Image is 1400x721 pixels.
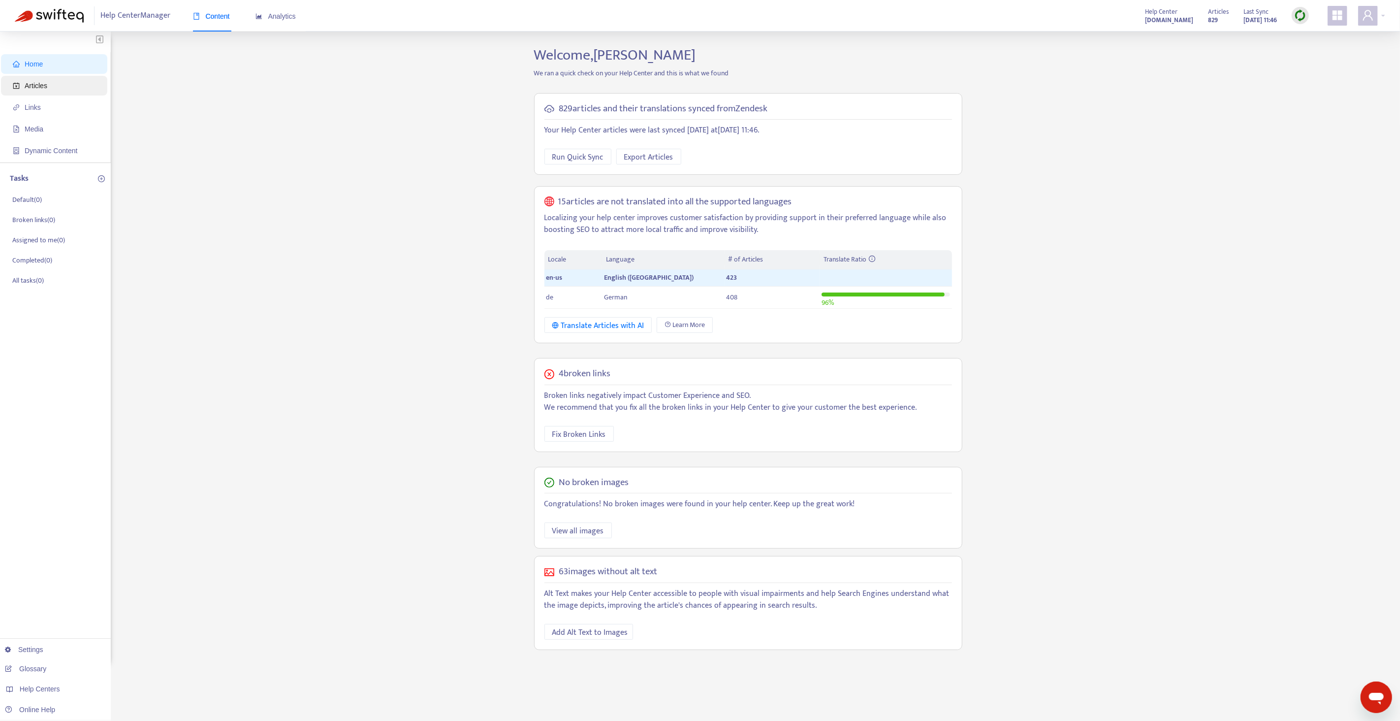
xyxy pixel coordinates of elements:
span: plus-circle [98,175,105,182]
strong: [DATE] 11:46 [1243,15,1277,26]
span: check-circle [544,478,554,488]
span: cloud-sync [544,104,554,114]
p: All tasks ( 0 ) [12,275,44,286]
p: Assigned to me ( 0 ) [12,235,65,245]
span: de [546,292,554,303]
span: Help Centers [20,685,60,693]
h5: 15 articles are not translated into all the supported languages [558,197,792,208]
div: Translate Ratio [824,254,948,265]
span: 423 [727,272,737,283]
span: file-image [13,126,20,132]
p: Default ( 0 ) [12,195,42,205]
th: Locale [544,250,603,269]
p: Localizing your help center improves customer satisfaction by providing support in their preferre... [544,212,952,236]
span: German [604,292,627,303]
a: Learn More [657,317,713,333]
p: Alt Text makes your Help Center accessible to people with visual impairments and help Search Engi... [544,588,952,612]
span: Articles [25,82,47,90]
p: Tasks [10,173,29,185]
span: area-chart [255,13,262,20]
span: Content [193,12,230,20]
p: Completed ( 0 ) [12,255,52,265]
span: close-circle [544,369,554,379]
div: Translate Articles with AI [552,320,644,332]
p: Congratulations! No broken images were found in your help center. Keep up the great work! [544,498,952,510]
th: Language [602,250,724,269]
button: Run Quick Sync [544,149,611,164]
span: 408 [727,292,738,303]
span: Media [25,125,43,133]
span: Articles [1208,6,1229,17]
strong: [DOMAIN_NAME] [1145,15,1193,26]
span: Learn More [672,320,705,330]
h5: No broken images [559,477,629,489]
span: user [1362,9,1374,21]
h5: 63 images without alt text [559,566,658,578]
a: Online Help [5,706,55,714]
span: en-us [546,272,563,283]
a: [DOMAIN_NAME] [1145,14,1193,26]
span: Help Center [1145,6,1177,17]
span: Help Center Manager [101,6,171,25]
span: Analytics [255,12,296,20]
span: picture [544,567,554,577]
button: Add Alt Text to Images [544,624,633,640]
a: Glossary [5,665,46,673]
span: Fix Broken Links [552,428,606,441]
span: global [544,197,554,208]
span: 96 % [822,297,834,308]
span: English ([GEOGRAPHIC_DATA]) [604,272,694,283]
img: Swifteq [15,9,84,23]
span: Welcome, [PERSON_NAME] [534,43,696,67]
button: Export Articles [616,149,681,164]
span: Add Alt Text to Images [552,626,628,639]
p: Your Help Center articles were last synced [DATE] at [DATE] 11:46 . [544,125,952,136]
span: Export Articles [624,151,673,164]
span: Run Quick Sync [552,151,604,164]
span: Dynamic Content [25,147,77,155]
span: account-book [13,82,20,89]
strong: 829 [1208,15,1218,26]
p: Broken links ( 0 ) [12,215,55,225]
p: Broken links negatively impact Customer Experience and SEO. We recommend that you fix all the bro... [544,390,952,414]
span: Last Sync [1243,6,1269,17]
a: Settings [5,646,43,654]
h5: 829 articles and their translations synced from Zendesk [559,103,768,115]
span: View all images [552,525,604,537]
span: home [13,61,20,67]
button: Fix Broken Links [544,426,614,442]
h5: 4 broken links [559,368,611,380]
span: link [13,104,20,111]
button: Translate Articles with AI [544,317,652,333]
span: Links [25,103,41,111]
span: appstore [1332,9,1343,21]
img: sync.dc5367851b00ba804db3.png [1294,9,1306,22]
p: We ran a quick check on your Help Center and this is what we found [527,68,970,78]
span: book [193,13,200,20]
button: View all images [544,523,612,538]
span: container [13,147,20,154]
span: Home [25,60,43,68]
iframe: Button to launch messaging window [1361,682,1392,713]
th: # of Articles [725,250,820,269]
